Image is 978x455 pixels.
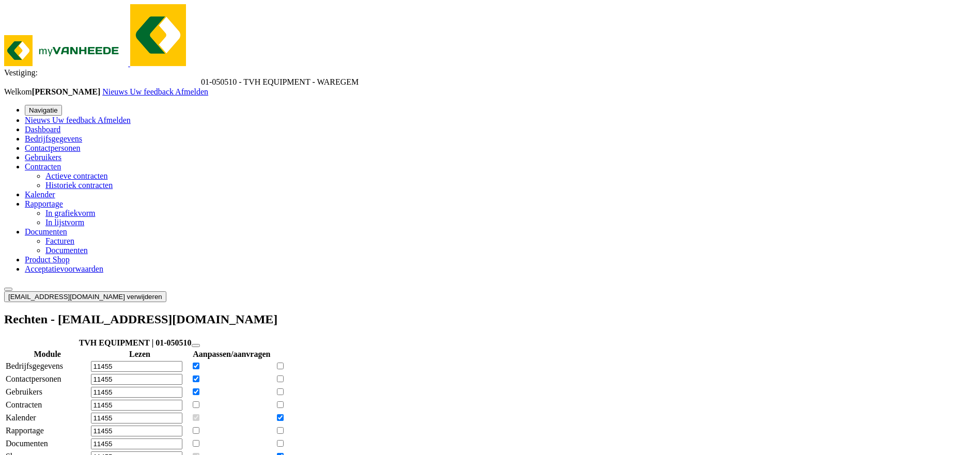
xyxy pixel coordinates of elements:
[5,373,89,385] td: Contactpersonen
[5,386,89,398] td: Gebruikers
[190,349,274,359] th: Aanpassen/aanvragen
[25,162,61,171] a: Contracten
[45,181,113,190] a: Historiek contracten
[25,144,81,152] a: Contactpersonen
[5,338,273,348] th: TVH EQUIPMENT | 01-050510
[45,237,74,245] a: Facturen
[201,77,359,86] span: 01-050510 - TVH EQUIPMENT - WAREGEM
[25,199,63,208] a: Rapportage
[25,190,55,199] a: Kalender
[25,255,70,264] a: Product Shop
[25,125,60,134] a: Dashboard
[4,35,128,66] img: myVanheede
[4,312,974,326] h2: Rechten - [EMAIL_ADDRESS][DOMAIN_NAME]
[130,87,175,96] a: Uw feedback
[25,134,82,143] a: Bedrijfsgegevens
[102,87,128,96] span: Nieuws
[45,209,95,217] a: In grafiekvorm
[25,227,67,236] a: Documenten
[5,412,89,424] td: Kalender
[102,87,130,96] a: Nieuws
[45,218,84,227] a: In lijstvorm
[4,291,166,302] button: [EMAIL_ADDRESS][DOMAIN_NAME] verwijderen
[5,438,89,450] td: Documenten
[130,4,186,66] img: myVanheede
[5,360,89,372] td: Bedrijfsgegevens
[90,349,189,359] th: Lezen
[25,264,103,273] a: Acceptatievoorwaarden
[52,116,98,124] a: Uw feedback
[5,349,89,359] th: Module
[45,246,88,255] a: Documenten
[25,116,52,124] a: Nieuws
[5,425,89,437] td: Rapportage
[98,116,131,124] a: Afmelden
[4,87,102,96] span: Welkom
[32,87,100,96] strong: [PERSON_NAME]
[5,399,89,411] td: Contracten
[29,106,58,114] span: Navigatie
[45,171,107,180] a: Actieve contracten
[25,116,50,124] span: Nieuws
[130,87,174,96] span: Uw feedback
[25,105,62,116] button: Navigatie
[52,116,96,124] span: Uw feedback
[175,87,208,96] a: Afmelden
[25,153,61,162] a: Gebruikers
[4,68,38,77] span: Vestiging:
